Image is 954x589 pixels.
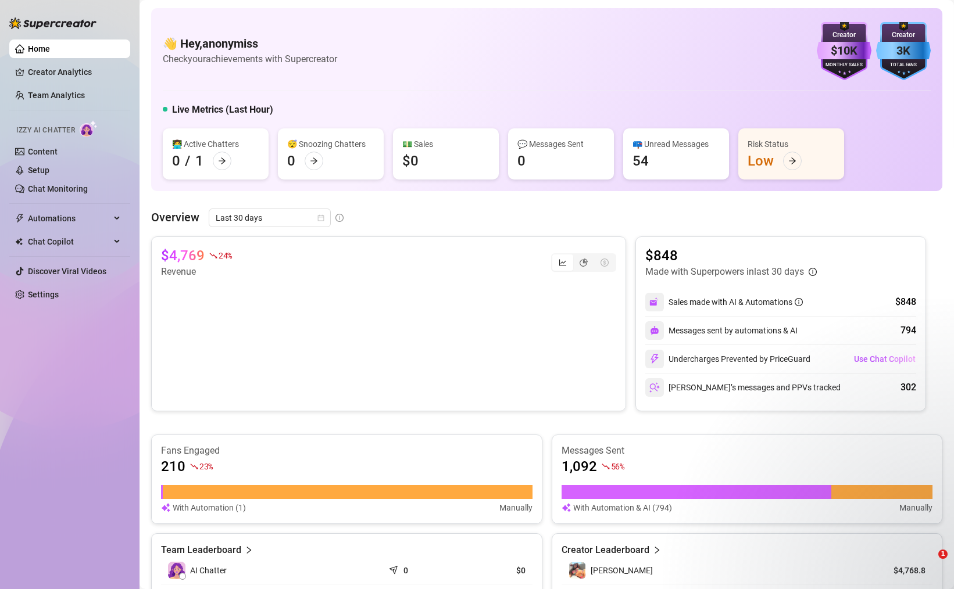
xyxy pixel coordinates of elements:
[602,462,610,471] span: fall
[163,35,337,52] h4: 👋 Hey, anonymiss
[190,564,227,577] span: AI Chatter
[650,326,659,335] img: svg%3e
[219,250,232,261] span: 24 %
[199,461,213,472] span: 23 %
[817,30,871,41] div: Creator
[611,461,624,472] span: 56 %
[876,30,931,41] div: Creator
[876,62,931,69] div: Total Fans
[580,258,588,267] span: pie-chart
[402,138,489,150] div: 💵 Sales
[591,566,653,575] span: [PERSON_NAME]
[795,298,803,306] span: info-circle
[287,138,374,150] div: 😴 Snoozing Chatters
[172,152,180,170] div: 0
[817,42,871,60] div: $10K
[161,265,232,279] article: Revenue
[161,543,241,557] article: Team Leaderboard
[28,44,50,53] a: Home
[669,296,803,308] div: Sales made with AI & Automations
[28,184,88,193] a: Chat Monitoring
[218,157,226,165] span: arrow-right
[562,444,933,457] article: Messages Sent
[16,125,75,136] span: Izzy AI Chatter
[287,152,295,170] div: 0
[15,214,24,223] span: thunderbolt
[389,563,401,574] span: send
[649,297,660,307] img: svg%3e
[901,380,916,394] div: 302
[15,238,23,246] img: Chat Copilot
[854,354,916,364] span: Use Chat Copilot
[80,120,98,137] img: AI Chatter
[161,501,170,514] img: svg%3e
[645,321,798,340] div: Messages sent by automations & AI
[28,147,58,156] a: Content
[209,252,217,260] span: fall
[465,565,526,576] article: $0
[649,382,660,393] img: svg%3e
[938,550,948,559] span: 1
[901,324,916,337] div: 794
[161,457,185,476] article: 210
[28,209,110,228] span: Automations
[645,265,804,279] article: Made with Superpowers in last 30 days
[562,501,571,514] img: svg%3e
[173,501,246,514] article: With Automation (1)
[633,138,720,150] div: 📪 Unread Messages
[633,152,649,170] div: 54
[517,138,605,150] div: 💬 Messages Sent
[161,444,533,457] article: Fans Engaged
[216,209,324,227] span: Last 30 days
[195,152,203,170] div: 1
[788,157,796,165] span: arrow-right
[645,378,841,397] div: [PERSON_NAME]’s messages and PPVs tracked
[895,295,916,309] div: $848
[499,501,533,514] article: Manually
[876,42,931,60] div: 3K
[876,22,931,80] img: blue-badge-DgoSNQY1.svg
[28,232,110,251] span: Chat Copilot
[28,63,121,81] a: Creator Analytics
[601,258,609,267] span: dollar-circle
[245,543,253,557] span: right
[653,543,661,557] span: right
[551,253,616,272] div: segmented control
[562,543,649,557] article: Creator Leaderboard
[817,62,871,69] div: Monthly Sales
[28,166,49,175] a: Setup
[172,138,259,150] div: 👩‍💻 Active Chatters
[559,258,567,267] span: line-chart
[310,157,318,165] span: arrow-right
[853,350,916,368] button: Use Chat Copilot
[562,457,597,476] article: 1,092
[28,290,59,299] a: Settings
[517,152,526,170] div: 0
[649,354,660,364] img: svg%3e
[914,550,942,577] iframe: Intercom live chat
[335,214,344,222] span: info-circle
[161,246,205,265] article: $4,769
[163,52,337,66] article: Check your achievements with Supercreator
[151,209,199,226] article: Overview
[645,246,817,265] article: $848
[28,91,85,100] a: Team Analytics
[809,268,817,276] span: info-circle
[748,138,835,150] div: Risk Status
[190,462,198,471] span: fall
[9,17,97,29] img: logo-BBDzfeDw.svg
[168,562,185,579] img: izzy-ai-chatter-avatar-DDCN_rTZ.svg
[317,214,324,221] span: calendar
[28,267,106,276] a: Discover Viral Videos
[645,350,810,368] div: Undercharges Prevented by PriceGuard
[569,562,585,579] img: Lillie
[873,565,926,576] article: $4,768.8
[403,565,408,576] article: 0
[817,22,871,80] img: purple-badge-B9DA21FR.svg
[573,501,672,514] article: With Automation & AI (794)
[402,152,419,170] div: $0
[172,103,273,117] h5: Live Metrics (Last Hour)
